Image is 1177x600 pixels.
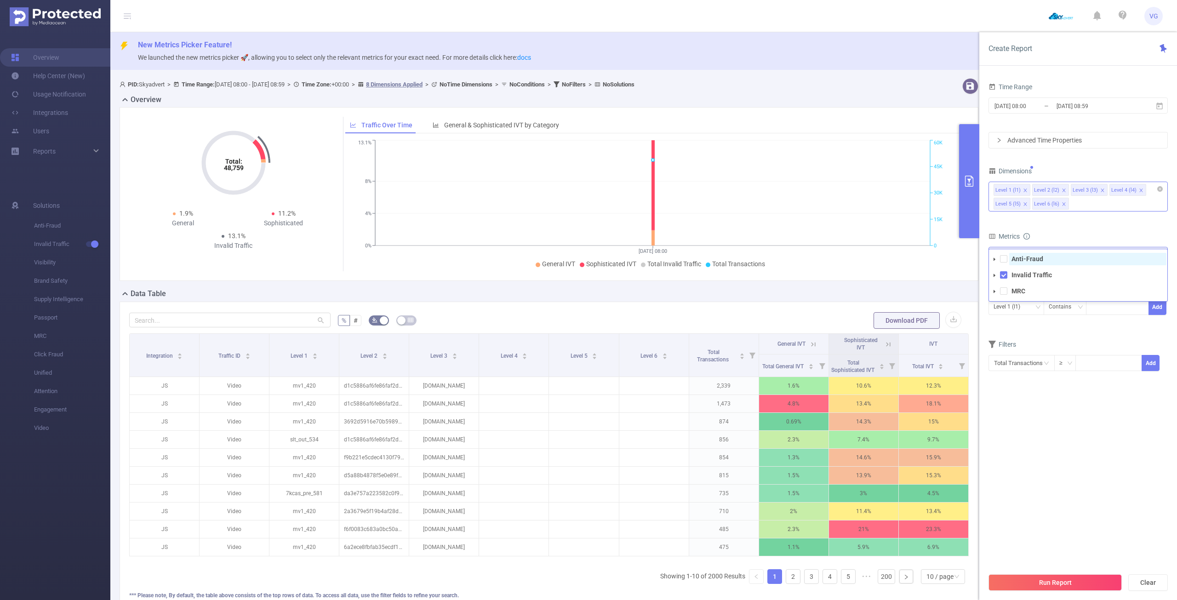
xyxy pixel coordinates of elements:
tspan: 48,759 [223,164,243,171]
span: Total General IVT [762,363,805,370]
i: icon: caret-down [938,366,943,368]
p: d5a88b4878f5e0e89f2c134a83f4797b [339,467,409,484]
p: 7.4% [829,431,898,448]
span: Total Invalid Traffic [647,260,701,268]
span: New Metrics Picker Feature! [138,40,232,49]
b: No Solutions [603,81,634,88]
tspan: 45K [934,164,943,170]
span: > [423,81,431,88]
p: 815 [689,467,759,484]
p: JS [130,377,199,394]
div: Sort [522,352,527,357]
tspan: 8% [365,178,371,184]
span: % [342,317,346,324]
div: Level 5 (l5) [995,198,1021,210]
p: mv1_420 [269,449,339,466]
tspan: 15K [934,217,943,223]
div: Level 1 (l1) [994,299,1027,314]
a: Integrations [11,103,68,122]
a: Usage Notification [11,85,86,103]
p: da3e757a223582c0f95a6af144361321 [339,485,409,502]
div: Contains [1049,299,1078,314]
span: We launched the new metrics picker 🚀, allowing you to select only the relevant metrics for your e... [138,54,531,61]
i: icon: close [1139,188,1143,194]
p: d1c5886af6fe86faf2d8ea9de1241899 [339,395,409,412]
i: icon: caret-up [313,352,318,354]
p: JS [130,485,199,502]
span: Sophisticated IVT [844,337,878,351]
i: icon: caret-up [879,362,884,365]
p: Video [200,467,269,484]
p: 15.3% [899,467,968,484]
span: Engagement [34,400,110,419]
p: 23.3% [899,520,968,538]
p: [DOMAIN_NAME] [409,538,479,556]
a: docs [517,54,531,61]
p: f6f0083c683a0bc50a5181a0ed6e803f [339,520,409,538]
input: Start date [994,100,1068,112]
p: 735 [689,485,759,502]
p: 18.1% [899,395,968,412]
p: 1.5% [759,485,828,502]
li: Level 5 (l5) [994,198,1030,210]
span: Sophisticated IVT [586,260,636,268]
p: 11.4% [829,503,898,520]
div: Level 1 (l1) [995,184,1021,196]
div: Sort [382,352,388,357]
div: Level 3 (l3) [1073,184,1098,196]
p: JS [130,503,199,520]
i: icon: bg-colors [372,317,377,323]
span: Brand Safety [34,272,110,290]
i: icon: caret-down [992,289,997,294]
div: icon: rightAdvanced Time Properties [989,132,1167,148]
p: JS [130,538,199,556]
span: Create Report [988,44,1032,53]
p: 3692d5916e70b59898c78838e5ceee95 [339,413,409,430]
p: 2,339 [689,377,759,394]
span: > [349,81,358,88]
li: 3 [804,569,819,584]
a: Users [11,122,49,140]
b: Time Zone: [302,81,331,88]
p: slt_out_534 [269,431,339,448]
button: Clear [1128,574,1168,591]
a: 5 [841,570,855,583]
span: Level 4 [501,353,519,359]
p: 15.9% [899,449,968,466]
li: Previous Page [749,569,764,584]
p: JS [130,395,199,412]
i: icon: caret-down [879,366,884,368]
div: Sort [245,352,251,357]
i: icon: info-circle [1023,233,1030,240]
i: icon: close [1023,202,1028,207]
strong: MRC [1011,287,1025,295]
i: Filter menu [955,354,968,377]
i: icon: caret-up [452,352,457,354]
tspan: 60K [934,140,943,146]
a: 200 [878,570,895,583]
img: Protected Media [10,7,101,26]
p: 10.6% [829,377,898,394]
span: MRC [34,327,110,345]
span: 13.1% [228,232,246,240]
i: icon: caret-down [177,355,183,358]
tspan: 0% [365,243,371,249]
p: 2.3% [759,520,828,538]
b: No Conditions [509,81,545,88]
div: Sort [879,362,885,368]
li: 2 [786,569,800,584]
div: Sort [452,352,457,357]
a: Overview [11,48,59,67]
p: 2a3679e5f19b4af28daed8b1257a9e35 [339,503,409,520]
p: Video [200,520,269,538]
p: 1.5% [759,467,828,484]
i: icon: user [120,81,128,87]
i: Filter menu [746,334,759,377]
span: Traffic ID [218,353,242,359]
p: [DOMAIN_NAME] [409,377,479,394]
span: Invalid Traffic [34,235,110,253]
p: 475 [689,538,759,556]
p: 485 [689,520,759,538]
input: Search... [129,313,331,327]
span: > [165,81,173,88]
